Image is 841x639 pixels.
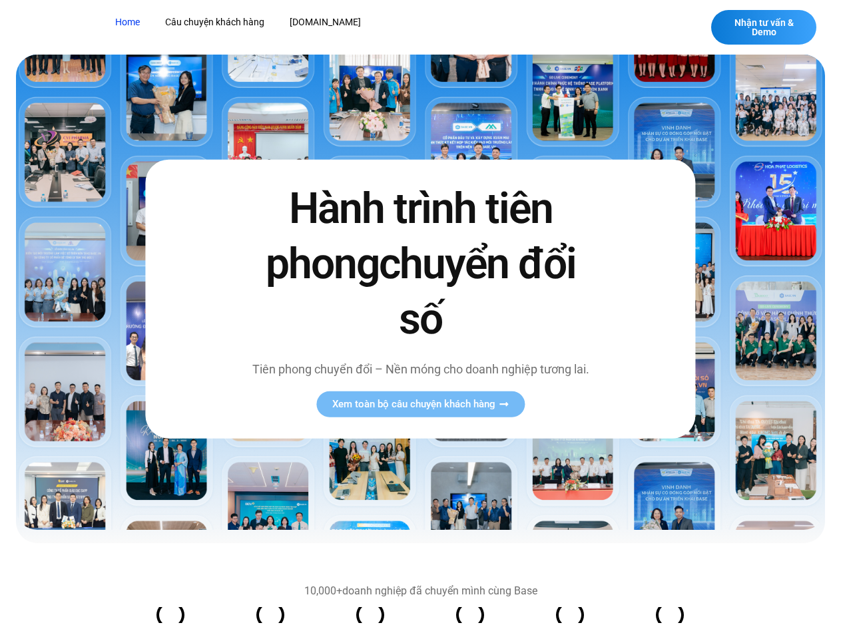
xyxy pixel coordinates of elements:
a: [DOMAIN_NAME] [280,10,371,35]
a: Xem toàn bộ câu chuyện khách hàng [316,391,525,417]
a: Nhận tư vấn & Demo [711,10,816,45]
div: doanh nghiệp đã chuyển mình cùng Base [121,586,720,596]
a: Home [105,10,150,35]
div: 7 trên 14 [720,607,820,623]
div: Băng chuyền hình ảnh [121,607,720,623]
span: Nhận tư vấn & Demo [724,18,803,37]
nav: Menu [105,10,516,35]
div: 3 trên 14 [320,607,420,623]
span: Xem toàn bộ câu chuyện khách hàng [332,399,495,409]
div: 4 trên 14 [420,607,520,623]
p: Tiên phong chuyển đổi – Nền móng cho doanh nghiệp tương lai. [248,360,593,378]
a: Câu chuyện khách hàng [155,10,274,35]
div: 6 trên 14 [620,607,720,623]
div: 2 trên 14 [220,607,320,623]
div: 5 trên 14 [520,607,620,623]
b: 10,000+ [304,584,342,597]
h2: Hành trình tiên phong [248,180,593,347]
span: chuyển đổi số [379,239,576,344]
div: 1 trên 14 [121,607,221,623]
